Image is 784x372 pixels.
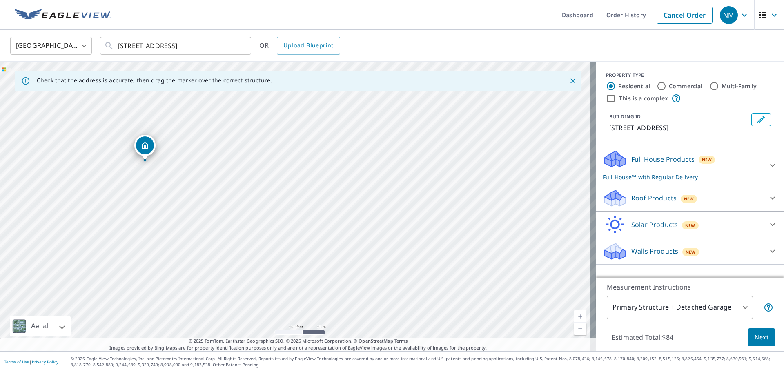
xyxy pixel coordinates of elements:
p: Solar Products [631,220,678,229]
a: Cancel Order [657,7,713,24]
p: Check that the address is accurate, then drag the marker over the correct structure. [37,77,272,84]
div: Full House ProductsNewFull House™ with Regular Delivery [603,149,777,181]
a: Upload Blueprint [277,37,340,55]
div: Roof ProductsNew [603,188,777,208]
span: Upload Blueprint [283,40,333,51]
span: © 2025 TomTom, Earthstar Geographics SIO, © 2025 Microsoft Corporation, © [189,338,408,345]
a: Privacy Policy [32,359,58,365]
div: [GEOGRAPHIC_DATA] [10,34,92,57]
span: New [686,249,696,255]
p: Full House™ with Regular Delivery [603,173,763,181]
p: BUILDING ID [609,113,641,120]
p: | [4,359,58,364]
p: [STREET_ADDRESS] [609,123,748,133]
a: Terms [394,338,408,344]
button: Close [568,76,578,86]
div: PROPERTY TYPE [606,71,774,79]
p: Measurement Instructions [607,282,773,292]
p: © 2025 Eagle View Technologies, Inc. and Pictometry International Corp. All Rights Reserved. Repo... [71,356,780,368]
div: Aerial [29,316,51,336]
img: EV Logo [15,9,111,21]
button: Next [748,328,775,347]
span: New [702,156,712,163]
div: Primary Structure + Detached Garage [607,296,753,319]
span: Next [755,332,768,343]
a: OpenStreetMap [359,338,393,344]
input: Search by address or latitude-longitude [118,34,234,57]
button: Edit building 1 [751,113,771,126]
label: Residential [618,82,650,90]
span: Your report will include the primary structure and a detached garage if one exists. [764,303,773,312]
p: Estimated Total: $84 [605,328,680,346]
p: Roof Products [631,193,677,203]
label: This is a complex [619,94,668,102]
p: Full House Products [631,154,695,164]
a: Current Level 18, Zoom In [574,310,586,323]
p: Walls Products [631,246,678,256]
div: Dropped pin, building 1, Residential property, 10657 N Jerling Dr Highland, UT 84003 [134,135,156,160]
div: Walls ProductsNew [603,241,777,261]
label: Multi-Family [722,82,757,90]
span: New [685,222,695,229]
a: Terms of Use [4,359,29,365]
span: New [684,196,694,202]
a: Current Level 18, Zoom Out [574,323,586,335]
div: OR [259,37,340,55]
div: Solar ProductsNew [603,215,777,234]
div: NM [720,6,738,24]
div: Aerial [10,316,71,336]
label: Commercial [669,82,703,90]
